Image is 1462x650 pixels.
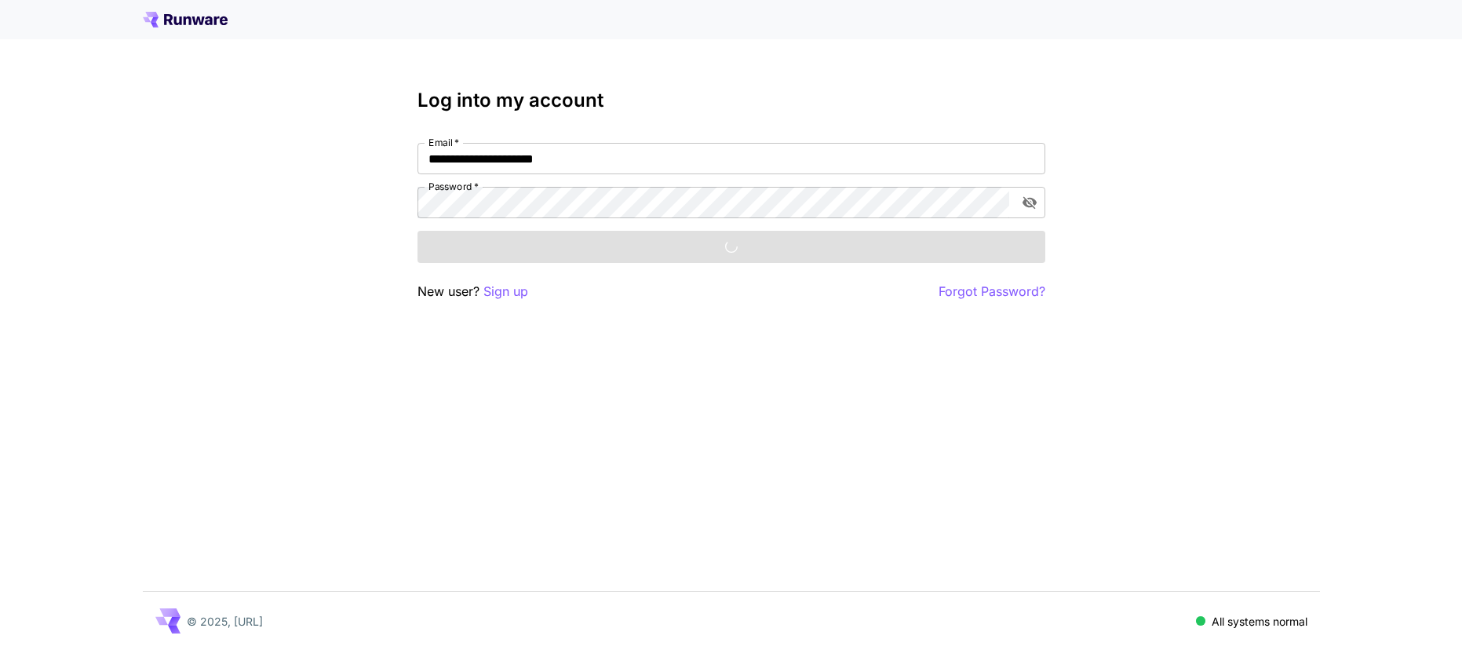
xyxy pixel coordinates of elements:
[1015,188,1044,217] button: toggle password visibility
[483,282,528,301] button: Sign up
[428,180,479,193] label: Password
[187,613,263,630] p: © 2025, [URL]
[939,282,1045,301] button: Forgot Password?
[1212,613,1307,630] p: All systems normal
[417,89,1045,111] h3: Log into my account
[428,136,459,149] label: Email
[417,282,528,301] p: New user?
